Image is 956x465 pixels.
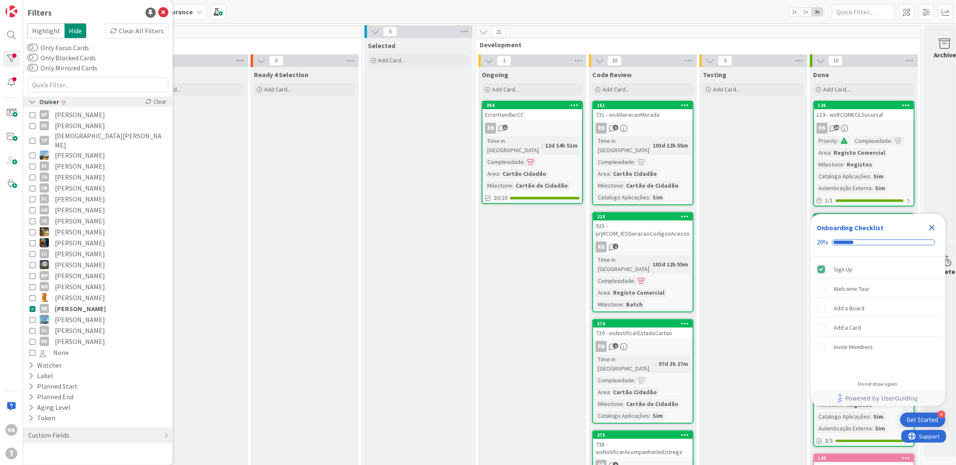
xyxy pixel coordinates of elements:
span: Ongoing [482,70,508,79]
div: Checklist Container [810,214,945,406]
div: Registos [845,160,875,169]
div: Autenticação Externa [817,183,872,193]
div: RB [593,242,693,253]
div: Cartão Cidadão [611,169,659,178]
div: Get Started [907,416,939,424]
div: DF [40,161,49,171]
button: JC [PERSON_NAME] [30,226,166,237]
div: Welcome Tour [834,284,870,294]
span: : [870,412,872,421]
span: 2x [800,8,812,16]
div: Owner [27,97,60,107]
div: Milestone [596,399,623,409]
div: 394ErrorHandlerCC [483,102,582,120]
div: Time in [GEOGRAPHIC_DATA] [596,255,649,274]
span: 1x [789,8,800,16]
div: RB [817,123,828,134]
button: Only Focus Cards [27,43,38,52]
button: Only Mirrored Cards [27,64,38,72]
button: MR [PERSON_NAME] [30,281,166,292]
img: LS [40,260,49,269]
div: Priority [817,136,837,145]
span: : [831,148,832,157]
div: Cartão Cidadão [500,169,548,178]
span: : [649,193,651,202]
div: MP [40,271,49,280]
div: Complexidade [596,157,634,167]
div: Cartão de Cidadão [513,181,570,190]
div: 4 [938,411,945,418]
span: 0 [383,27,397,37]
div: Planned Start [27,381,78,392]
span: : [844,160,845,169]
div: RB [485,123,496,134]
div: 375 [593,431,693,439]
div: 161731 - wsAlteracaoMorada [593,102,693,120]
div: ErrorHandlerCC [483,109,582,120]
img: JC [40,227,49,237]
div: Milestone [817,160,844,169]
span: 1 / 1 [825,196,833,205]
div: 731 - wsAlteracaoMorada [593,109,693,120]
span: : [623,399,624,409]
label: Only Mirrored Cards [27,63,97,73]
img: Visit kanbanzone.com [5,5,17,17]
div: Area [596,169,610,178]
span: 1 [613,244,618,249]
div: Add a Card is incomplete. [814,318,942,337]
span: Highlight [27,23,65,38]
span: : [872,183,873,193]
span: : [634,376,635,385]
div: Welcome Tour is incomplete. [814,280,942,298]
button: AP [PERSON_NAME] [30,109,166,120]
button: FA [PERSON_NAME] [30,172,166,183]
span: : [610,387,611,397]
span: 5 [613,125,618,130]
div: Time in [GEOGRAPHIC_DATA] [485,136,542,155]
button: MP [PERSON_NAME] [30,270,166,281]
div: Batch [624,300,645,309]
div: 394 [486,102,582,108]
div: 20% [817,239,829,246]
div: 220 [597,214,693,220]
span: [PERSON_NAME] [55,237,105,248]
img: RL [40,293,49,302]
span: [PERSON_NAME] [55,150,105,161]
span: : [542,141,543,150]
div: 103d 12h 55m [651,141,690,150]
span: : [649,141,651,150]
div: Planned End [27,392,74,402]
span: [PERSON_NAME] [55,204,105,215]
div: Invite Members is incomplete. [814,338,942,356]
div: VM [40,337,49,346]
div: Aging Level [27,402,71,413]
div: MR [40,282,49,291]
span: : [634,157,635,167]
button: IO [PERSON_NAME] [30,215,166,226]
span: 0 [718,56,732,66]
div: RB [814,123,914,134]
div: FA [40,172,49,182]
div: Label [27,371,54,381]
span: [PERSON_NAME] [55,270,105,281]
div: Catalogo Aplicações [596,193,649,202]
div: Close Checklist [925,221,939,234]
span: 3x [812,8,823,16]
label: Only Blocked Cards [27,53,96,63]
span: [PERSON_NAME] [55,325,105,336]
div: Complexidade [596,376,634,385]
div: Complexidade [853,136,891,145]
div: RB [5,424,17,436]
div: Do not show again [858,381,898,387]
button: JC [PERSON_NAME] [30,237,166,248]
span: [PERSON_NAME] [55,183,105,194]
button: SL [PERSON_NAME] [30,325,166,336]
div: Catalogo Aplicações [817,412,870,421]
span: : [623,181,624,190]
div: 925 - prjRCOM_IESGeracaoCodigosAcesso [593,220,693,239]
span: [PERSON_NAME] [55,120,105,131]
span: : [524,157,525,167]
button: FC [PERSON_NAME] [30,194,166,204]
div: 375 [597,432,693,438]
div: Milestone [596,181,623,190]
